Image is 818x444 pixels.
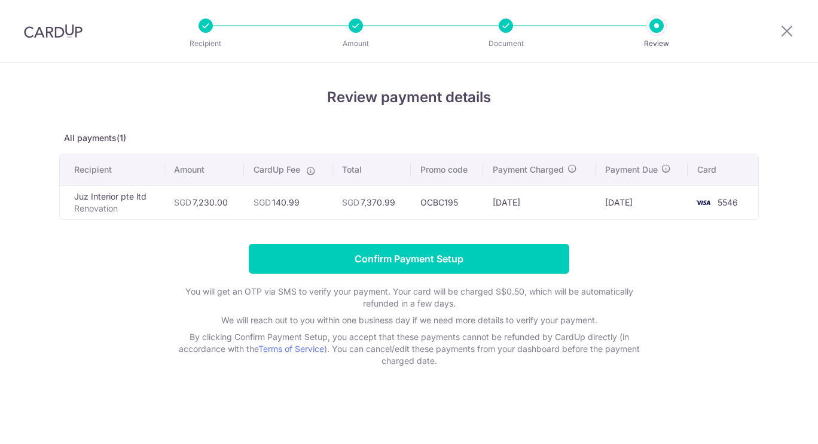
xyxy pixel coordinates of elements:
span: SGD [342,197,359,207]
span: CardUp Fee [254,164,300,176]
p: You will get an OTP via SMS to verify your payment. Your card will be charged S$0.50, which will ... [170,286,648,310]
td: Juz Interior pte ltd [60,185,164,219]
p: All payments(1) [59,132,759,144]
p: Review [612,38,701,50]
th: Amount [164,154,244,185]
input: Confirm Payment Setup [249,244,569,274]
th: Recipient [60,154,164,185]
span: SGD [254,197,271,207]
a: Terms of Service [258,344,324,354]
td: [DATE] [596,185,688,219]
span: Payment Due [605,164,658,176]
span: SGD [174,197,191,207]
td: OCBC195 [411,185,483,219]
td: 7,230.00 [164,185,244,219]
p: Amount [312,38,400,50]
span: Payment Charged [493,164,564,176]
p: Renovation [74,203,155,215]
th: Card [688,154,758,185]
td: 140.99 [244,185,332,219]
td: [DATE] [483,185,596,219]
iframe: Opens a widget where you can find more information [741,408,806,438]
th: Total [332,154,411,185]
p: We will reach out to you within one business day if we need more details to verify your payment. [170,314,648,326]
span: 5546 [718,197,738,207]
h4: Review payment details [59,87,759,108]
img: <span class="translation_missing" title="translation missing: en.account_steps.new_confirm_form.b... [691,195,715,210]
img: CardUp [24,24,83,38]
th: Promo code [411,154,483,185]
p: Document [462,38,550,50]
p: Recipient [161,38,250,50]
p: By clicking Confirm Payment Setup, you accept that these payments cannot be refunded by CardUp di... [170,331,648,367]
td: 7,370.99 [332,185,411,219]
